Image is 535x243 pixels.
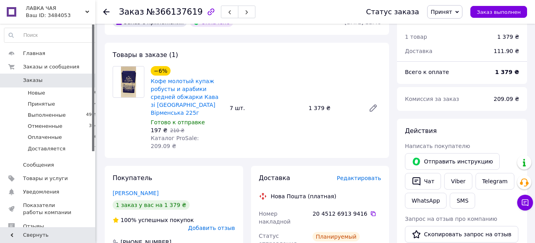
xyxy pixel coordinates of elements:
[94,134,97,141] span: 0
[121,66,136,97] img: Кофе молотый купаж робусты и арабики средней обжарки Кава зі Львова Вірменська 225г
[28,123,62,130] span: Отмененные
[28,101,55,108] span: Принятые
[4,28,98,42] input: Поиск
[28,145,65,152] span: Доставляется
[170,128,184,133] span: 210 ₴
[151,127,167,133] span: 197 ₴
[188,225,235,231] span: Добавить отзыв
[365,100,381,116] a: Редактировать
[405,18,424,25] span: Итого
[405,193,447,209] a: WhatsApp
[259,211,291,225] span: Номер накладной
[489,42,524,60] div: 111.90 ₴
[151,119,205,125] span: Готово к отправке
[151,78,219,116] a: Кофе молотый купаж робусты и арабики средней обжарки Кава зі [GEOGRAPHIC_DATA] Вірменська 225г
[23,175,68,182] span: Товары и услуги
[28,112,66,119] span: Выполненные
[337,175,381,181] span: Редактировать
[405,216,497,222] span: Запрос на отзыв про компанию
[23,188,59,196] span: Уведомления
[405,69,449,75] span: Всего к оплате
[151,135,199,149] span: Каталог ProSale: 209.09 ₴
[121,217,136,223] span: 100%
[269,192,338,200] div: Нова Пошта (платная)
[405,34,427,40] span: 1 товар
[517,195,533,211] button: Чат с покупателем
[313,210,381,218] div: 20 4512 6913 9416
[495,69,519,75] b: 1 379 ₴
[345,19,381,25] time: [DATE] 11:48
[89,123,97,130] span: 394
[86,112,97,119] span: 4909
[28,134,62,141] span: Оплаченные
[28,89,45,97] span: Новые
[494,96,519,102] span: 209.09 ₴
[405,143,470,149] span: Написать покупателю
[146,7,203,17] span: №366137619
[23,63,79,70] span: Заказы и сообщения
[113,190,159,196] a: [PERSON_NAME]
[405,127,437,135] span: Действия
[226,103,305,114] div: 7 шт.
[23,202,73,216] span: Показатели работы компании
[405,173,441,190] button: Чат
[313,232,360,241] div: Планируемый
[113,174,152,182] span: Покупатель
[477,9,521,15] span: Заказ выполнен
[113,51,178,59] span: Товары в заказе (1)
[405,226,518,243] button: Скопировать запрос на отзыв
[305,103,362,114] div: 1 379 ₴
[113,216,194,224] div: успешных покупок
[405,153,500,170] button: Отправить инструкцию
[94,89,97,97] span: 0
[470,6,527,18] button: Заказ выполнен
[113,200,190,210] div: 1 заказ у вас на 1 379 ₴
[366,8,419,16] div: Статус заказа
[450,193,475,209] button: SMS
[259,174,290,182] span: Доставка
[103,8,109,16] div: Вернуться назад
[497,33,519,41] div: 1 379 ₴
[23,77,42,84] span: Заказы
[26,12,95,19] div: Ваш ID: 3484053
[23,223,44,230] span: Отзывы
[92,101,97,108] span: 14
[94,145,97,152] span: 7
[26,5,85,12] span: ЛАВКА ЧАЯ
[431,9,452,15] span: Принят
[119,7,144,17] span: Заказ
[405,96,459,102] span: Комиссия за заказ
[405,48,432,54] span: Доставка
[151,66,171,76] div: −6%
[444,173,472,190] a: Viber
[23,50,45,57] span: Главная
[476,173,514,190] a: Telegram
[23,161,54,169] span: Сообщения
